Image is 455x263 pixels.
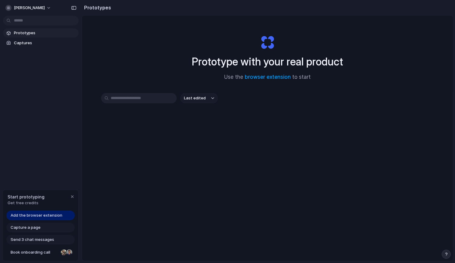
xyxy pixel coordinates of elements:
[14,40,76,46] span: Captures
[224,73,311,81] span: Use the to start
[180,93,218,103] button: Last edited
[60,249,67,256] div: Nicole Kubica
[66,249,73,256] div: Christian Iacullo
[3,28,79,38] a: Prototypes
[3,38,79,48] a: Captures
[11,237,54,243] span: Send 3 chat messages
[184,95,206,101] span: Last edited
[245,74,291,80] a: browser extension
[3,3,54,13] button: [PERSON_NAME]
[8,200,44,206] span: Get free credits
[11,225,41,231] span: Capture a page
[11,249,58,255] span: Book onboarding call
[8,194,44,200] span: Start prototyping
[14,30,76,36] span: Prototypes
[6,248,75,257] a: Book onboarding call
[192,54,343,70] h1: Prototype with your real product
[14,5,45,11] span: [PERSON_NAME]
[82,4,111,11] h2: Prototypes
[11,212,62,218] span: Add the browser extension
